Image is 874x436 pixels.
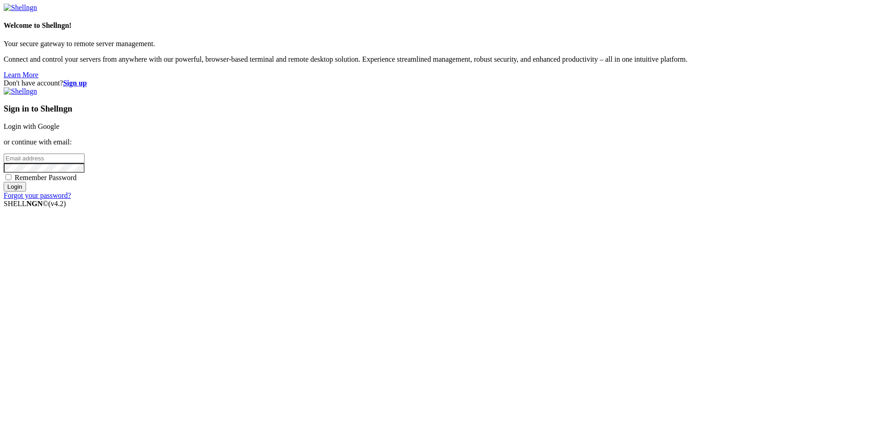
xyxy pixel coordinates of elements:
p: or continue with email: [4,138,870,146]
div: Don't have account? [4,79,870,87]
img: Shellngn [4,4,37,12]
p: Your secure gateway to remote server management. [4,40,870,48]
input: Email address [4,154,85,163]
input: Login [4,182,26,191]
span: Remember Password [15,174,77,181]
a: Login with Google [4,122,59,130]
img: Shellngn [4,87,37,96]
h4: Welcome to Shellngn! [4,21,870,30]
b: NGN [27,200,43,207]
h3: Sign in to Shellngn [4,104,870,114]
a: Forgot your password? [4,191,71,199]
span: 4.2.0 [48,200,66,207]
a: Learn More [4,71,38,79]
p: Connect and control your servers from anywhere with our powerful, browser-based terminal and remo... [4,55,870,64]
input: Remember Password [5,174,11,180]
span: SHELL © [4,200,66,207]
a: Sign up [63,79,87,87]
